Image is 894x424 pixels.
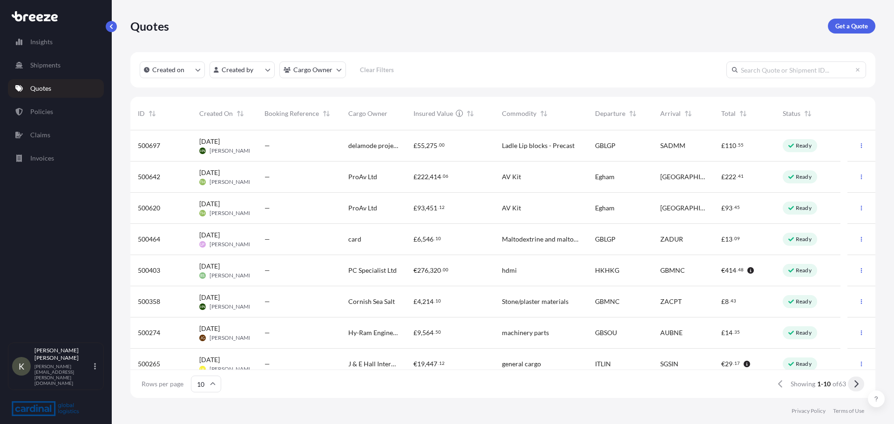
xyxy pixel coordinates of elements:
span: , [428,174,430,180]
span: 93 [725,205,732,211]
a: Quotes [8,79,104,98]
span: card [348,235,361,244]
span: £ [413,330,417,336]
a: Shipments [8,56,104,74]
p: Invoices [30,154,54,163]
span: 35 [734,330,740,334]
span: 14 [725,330,732,336]
span: 222 [417,174,428,180]
span: . [434,237,435,240]
span: 00 [443,268,448,271]
span: RS [200,271,204,280]
span: . [434,330,435,334]
button: createdOn Filter options [140,61,205,78]
span: [DATE] [199,293,220,302]
a: Policies [8,102,104,121]
span: hdmi [502,266,517,275]
span: Rows per page [142,379,183,389]
span: £ [721,142,725,149]
span: [DATE] [199,262,220,271]
span: — [264,235,270,244]
span: 1-10 [817,379,831,389]
span: Insured Value [413,109,453,118]
span: . [438,362,439,365]
span: Commodity [502,109,536,118]
span: 564 [422,330,433,336]
span: GBLGP [595,141,616,150]
span: 55 [738,143,744,147]
span: Showing [791,379,815,389]
button: Sort [738,108,749,119]
span: £ [413,236,417,242]
p: Ready [796,142,812,149]
span: [PERSON_NAME] [210,365,254,373]
span: € [721,267,725,274]
span: 6 [417,236,421,242]
span: ITLIN [595,359,611,369]
p: Clear Filters [360,65,394,74]
span: — [264,172,270,182]
button: Sort [802,108,813,119]
span: 06 [443,175,448,178]
a: Insights [8,33,104,51]
span: 45 [734,206,740,209]
span: 414 [725,267,736,274]
span: HN [200,146,205,155]
span: , [421,298,422,305]
span: 93 [417,205,425,211]
span: 320 [430,267,441,274]
span: [DATE] [199,137,220,146]
input: Search Quote or Shipment ID... [726,61,866,78]
p: Ready [796,360,812,368]
span: 48 [738,268,744,271]
p: Ready [796,267,812,274]
span: , [425,205,426,211]
span: [PERSON_NAME] [210,147,254,155]
button: Sort [465,108,476,119]
p: Quotes [130,19,169,34]
p: Policies [30,107,53,116]
span: GBLGP [595,235,616,244]
span: Hy-Ram Engineering Co. Ltd [348,328,399,337]
span: € [721,361,725,367]
span: € [413,361,417,367]
span: 500642 [138,172,160,182]
span: [PERSON_NAME] [210,272,254,279]
p: Ready [796,298,812,305]
span: HKHKG [595,266,619,275]
span: 50 [435,330,441,334]
span: — [264,359,270,369]
span: . [729,299,730,303]
span: JG [200,333,205,343]
span: ZADUR [660,235,683,244]
span: . [737,143,738,147]
a: Privacy Policy [792,407,826,415]
span: , [421,330,422,336]
span: 500620 [138,203,160,213]
span: AV Kit [502,172,521,182]
span: 55 [417,142,425,149]
span: , [425,142,426,149]
span: LK [200,364,204,374]
span: 500697 [138,141,160,150]
span: 17 [734,362,740,365]
span: — [264,141,270,150]
span: general cargo [502,359,541,369]
span: 9 [417,330,421,336]
a: Terms of Use [833,407,864,415]
span: Arrival [660,109,681,118]
p: Quotes [30,84,51,93]
p: Created on [152,65,184,74]
p: [PERSON_NAME] [PERSON_NAME] [34,347,92,362]
span: [PERSON_NAME] [210,178,254,186]
button: Sort [538,108,549,119]
span: GBMNC [660,266,685,275]
span: . [733,237,734,240]
span: PC Specialist Ltd [348,266,397,275]
button: Sort [321,108,332,119]
span: 00 [439,143,445,147]
p: Ready [796,204,812,212]
span: 214 [422,298,433,305]
span: . [438,143,439,147]
span: Status [783,109,800,118]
